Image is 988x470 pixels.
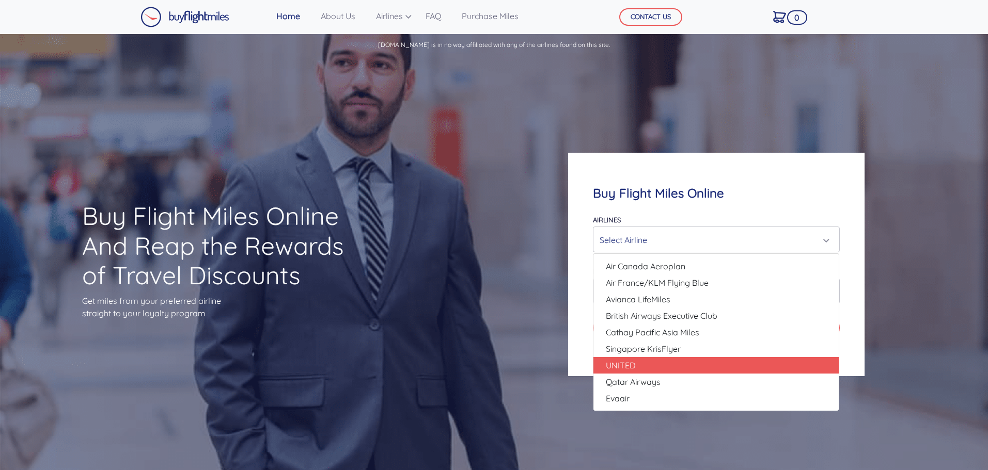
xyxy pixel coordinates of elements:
[606,277,709,289] span: Air France/KLM Flying Blue
[593,216,621,224] label: Airlines
[606,310,717,322] span: British Airways Executive Club
[140,4,229,30] a: Buy Flight Miles Logo
[606,376,661,388] span: Qatar Airways
[769,6,790,27] a: 0
[372,6,409,26] a: Airlines
[606,293,670,305] span: Avianca LifeMiles
[606,392,630,404] span: Evaair
[140,7,229,27] img: Buy Flight Miles Logo
[787,10,807,25] span: 0
[619,8,682,26] button: CONTACT US
[458,6,523,26] a: Purchase Miles
[606,359,636,371] span: UNITED
[272,6,304,26] a: Home
[593,186,839,201] h4: Buy Flight Miles Online
[606,343,681,355] span: Singapore KrisFlyer
[773,11,786,23] img: Cart
[593,226,839,252] button: Select Airline
[82,201,362,290] h1: Buy Flight Miles Online And Reap the Rewards of Travel Discounts
[317,6,359,26] a: About Us
[600,230,826,250] div: Select Airline
[606,326,699,338] span: Cathay Pacific Asia Miles
[82,295,362,319] p: Get miles from your preferred airline straight to your loyalty program
[421,6,445,26] a: FAQ
[606,260,685,272] span: Air Canada Aeroplan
